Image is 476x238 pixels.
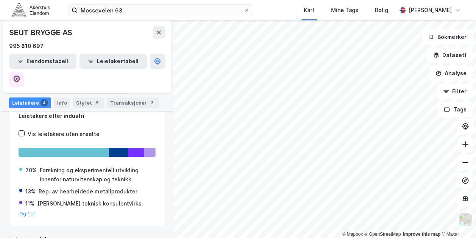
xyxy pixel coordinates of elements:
[19,111,156,121] div: Leietakere etter industri
[409,6,452,15] div: [PERSON_NAME]
[73,97,104,108] div: Styret
[375,6,388,15] div: Bolig
[25,199,34,208] div: 11%
[438,202,476,238] iframe: Chat Widget
[107,97,159,108] div: Transaksjoner
[438,202,476,238] div: Kontrollprogram for chat
[342,232,363,237] a: Mapbox
[78,5,244,16] input: Søk på adresse, matrikkel, gårdeiere, leietakere eller personer
[19,211,36,217] button: Og 1 til
[422,29,473,45] button: Bokmerker
[9,26,74,39] div: SEUT BRYGGE AS
[437,84,473,99] button: Filter
[25,166,37,175] div: 70%
[25,187,36,196] div: 13%
[40,99,48,107] div: 4
[40,166,155,184] div: Forskning og eksperimentell utvikling innenfor naturvitenskap og teknikk
[364,232,401,237] a: OpenStreetMap
[148,99,156,107] div: 3
[79,54,147,69] button: Leietakertabell
[304,6,314,15] div: Kart
[9,54,76,69] button: Eiendomstabell
[39,187,137,196] div: Rep. av bearbeidede metallprodukter
[429,66,473,81] button: Analyse
[438,102,473,117] button: Tags
[427,48,473,63] button: Datasett
[54,97,70,108] div: Info
[93,99,101,107] div: 5
[9,42,44,51] div: 995 810 697
[403,232,440,237] a: Improve this map
[12,3,50,17] img: akershus-eiendom-logo.9091f326c980b4bce74ccdd9f866810c.svg
[37,199,143,208] div: [PERSON_NAME] teknisk konsulentvirks.
[331,6,358,15] div: Mine Tags
[28,130,100,139] div: Vis leietakere uten ansatte
[9,97,51,108] div: Leietakere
